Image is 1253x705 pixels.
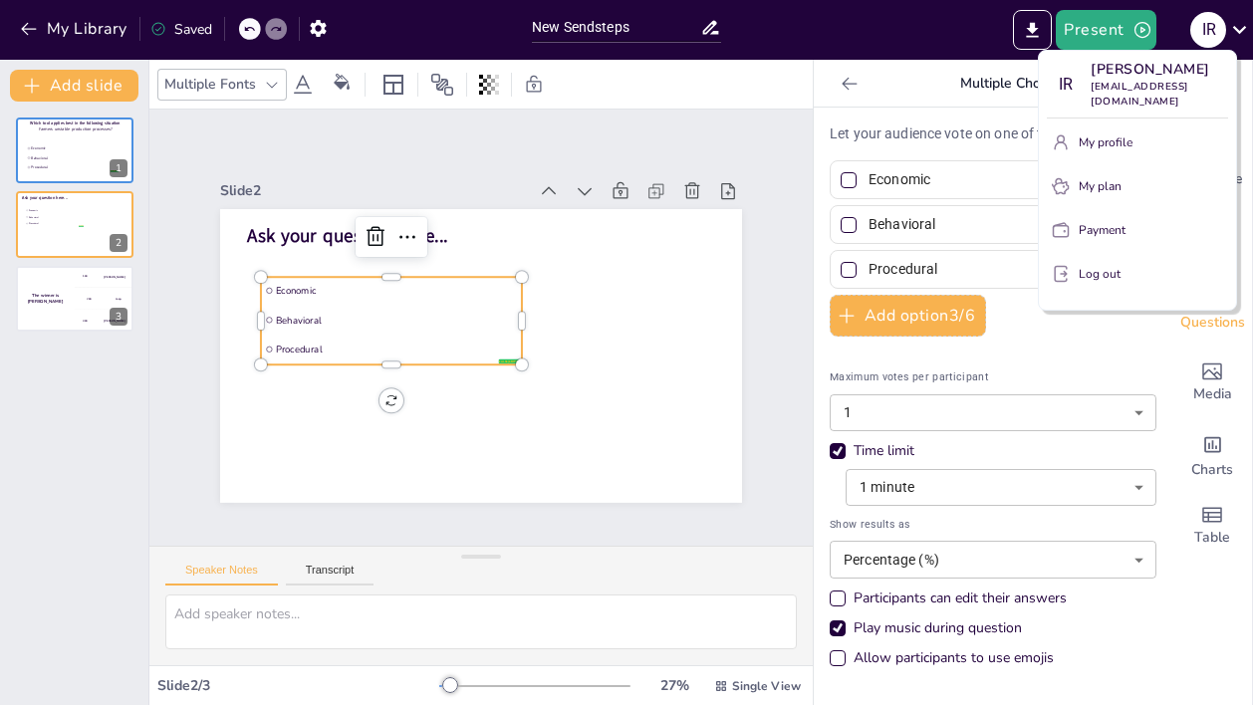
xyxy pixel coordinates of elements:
[1079,177,1122,195] p: My plan
[1047,258,1228,290] button: Log out
[1079,133,1132,151] p: My profile
[1047,67,1083,103] div: I R
[1047,214,1228,246] button: Payment
[1091,80,1228,110] p: [EMAIL_ADDRESS][DOMAIN_NAME]
[1047,170,1228,202] button: My plan
[1091,59,1228,80] p: [PERSON_NAME]
[1047,126,1228,158] button: My profile
[1079,265,1121,283] p: Log out
[1079,221,1126,239] p: Payment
